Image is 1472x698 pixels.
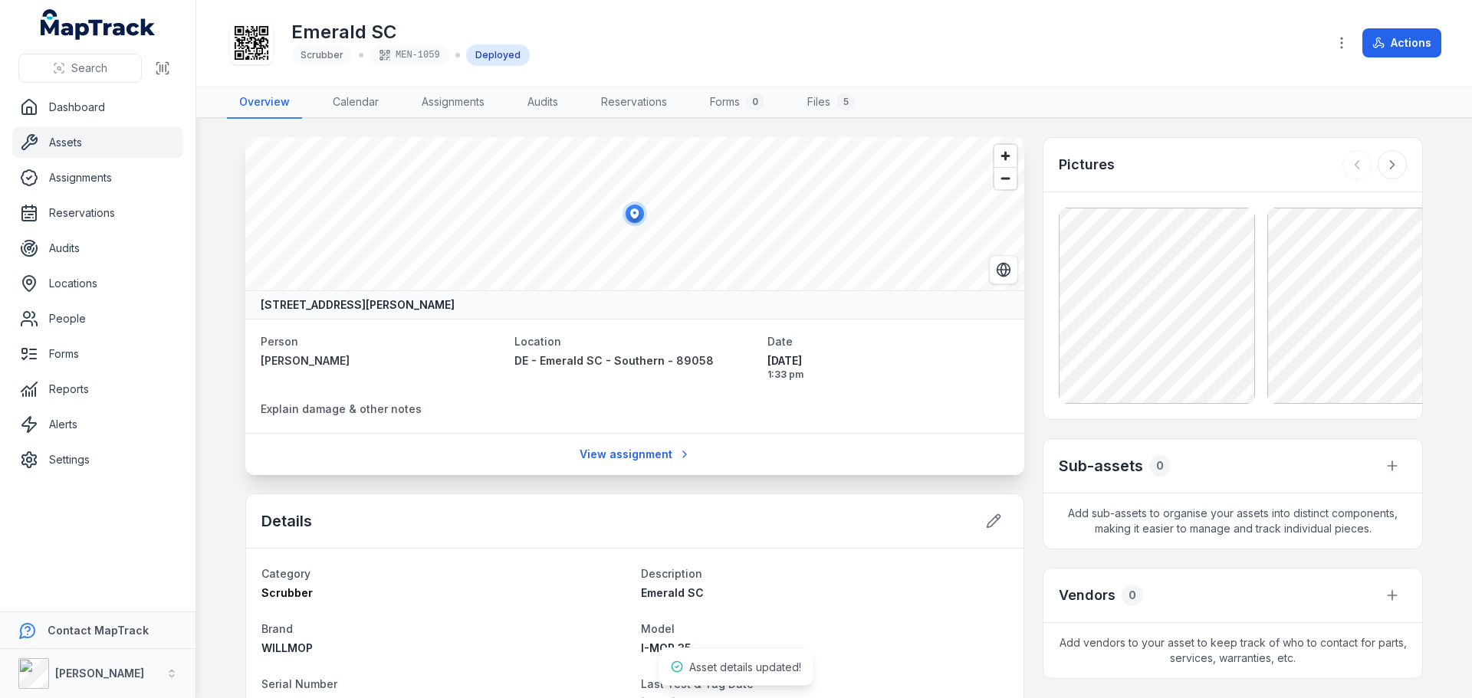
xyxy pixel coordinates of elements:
[767,369,1009,381] span: 1:33 pm
[1362,28,1441,57] button: Actions
[514,353,756,369] a: DE - Emerald SC - Southern - 89058
[291,20,530,44] h1: Emerald SC
[1059,455,1143,477] h2: Sub-assets
[261,335,298,348] span: Person
[1122,585,1143,606] div: 0
[261,402,422,415] span: Explain damage & other notes
[12,198,183,228] a: Reservations
[641,567,702,580] span: Description
[570,440,701,469] a: View assignment
[301,49,343,61] span: Scrubber
[409,87,497,119] a: Assignments
[12,268,183,299] a: Locations
[245,137,1024,290] canvas: Map
[641,622,675,635] span: Model
[12,409,183,440] a: Alerts
[589,87,679,119] a: Reservations
[514,354,714,367] span: DE - Emerald SC - Southern - 89058
[698,87,777,119] a: Forms0
[12,233,183,264] a: Audits
[12,127,183,158] a: Assets
[261,641,313,654] span: WILLMOP
[1043,493,1422,549] span: Add sub-assets to organise your assets into distinct components, making it easier to manage and t...
[994,167,1017,189] button: Zoom out
[994,145,1017,167] button: Zoom in
[466,44,530,66] div: Deployed
[261,353,502,369] a: [PERSON_NAME]
[227,87,302,119] a: Overview
[12,339,183,369] a: Forms
[261,622,293,635] span: Brand
[12,162,183,193] a: Assignments
[261,510,312,532] h2: Details
[41,9,156,40] a: MapTrack
[641,586,704,599] span: Emerald SC
[1043,623,1422,678] span: Add vendors to your asset to keep track of who to contact for parts, services, warranties, etc.
[641,641,692,654] span: I-MOP 35
[261,567,310,580] span: Category
[836,93,855,111] div: 5
[12,92,183,123] a: Dashboard
[261,586,313,599] span: Scrubber
[767,353,1009,381] time: 8/1/2025, 1:33:38 PM
[261,677,337,690] span: Serial Number
[320,87,391,119] a: Calendar
[641,677,754,690] span: Last Test & Tag Date
[767,335,793,348] span: Date
[795,87,867,119] a: Files5
[767,353,1009,369] span: [DATE]
[1059,585,1115,606] h3: Vendors
[1059,154,1115,175] h3: Pictures
[370,44,449,66] div: MEN-1059
[18,54,142,83] button: Search
[12,303,183,334] a: People
[1149,455,1171,477] div: 0
[989,255,1018,284] button: Switch to Satellite View
[55,667,144,680] strong: [PERSON_NAME]
[12,374,183,405] a: Reports
[48,624,149,637] strong: Contact MapTrack
[689,660,801,673] span: Asset details updated!
[12,444,183,475] a: Settings
[746,93,764,111] div: 0
[261,297,455,313] strong: [STREET_ADDRESS][PERSON_NAME]
[71,61,107,76] span: Search
[515,87,570,119] a: Audits
[514,335,561,348] span: Location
